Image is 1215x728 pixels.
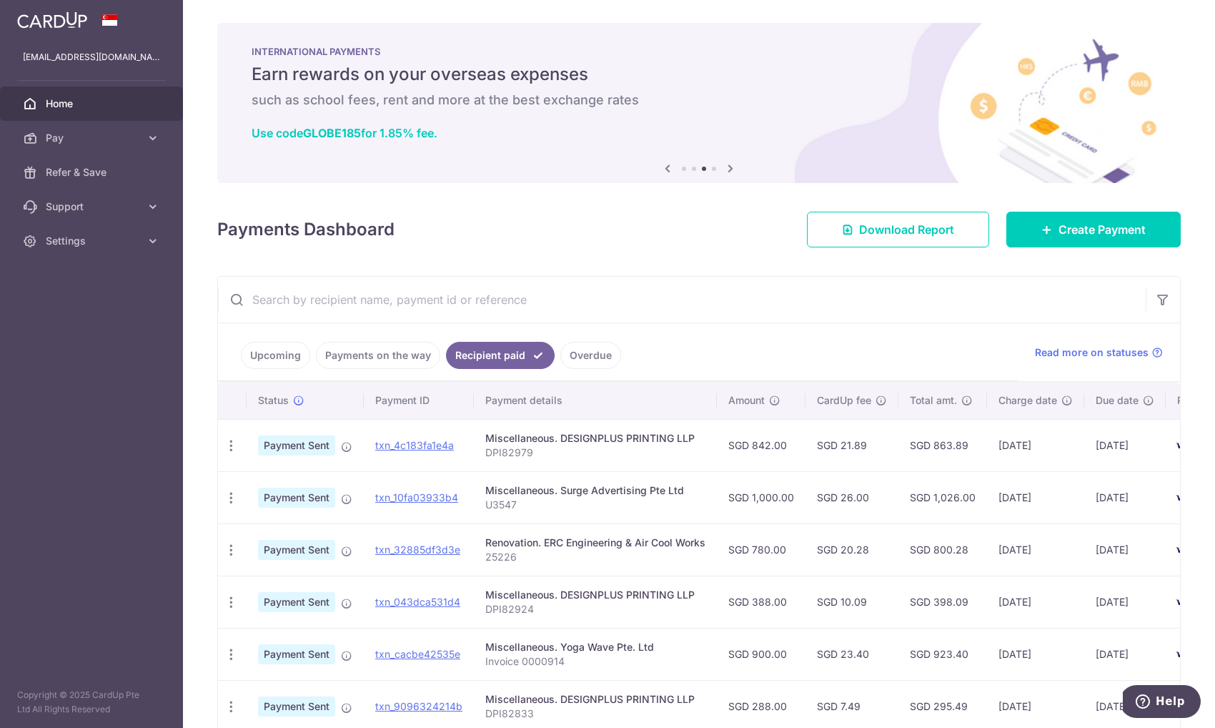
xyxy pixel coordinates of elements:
[316,342,440,369] a: Payments on the way
[1084,471,1166,523] td: [DATE]
[859,221,954,238] span: Download Report
[252,63,1146,86] h5: Earn rewards on your overseas expenses
[987,628,1084,680] td: [DATE]
[805,419,898,471] td: SGD 21.89
[375,543,460,556] a: txn_32885df3d3e
[1170,541,1199,559] img: Bank Card
[1084,419,1166,471] td: [DATE]
[1170,437,1199,454] img: Bank Card
[898,576,987,628] td: SGD 398.09
[485,498,705,512] p: U3547
[1006,212,1181,247] a: Create Payment
[375,491,458,503] a: txn_10fa03933b4
[258,592,335,612] span: Payment Sent
[46,234,140,248] span: Settings
[23,50,160,64] p: [EMAIL_ADDRESS][DOMAIN_NAME]
[898,471,987,523] td: SGD 1,026.00
[258,393,289,408] span: Status
[485,536,705,550] div: Renovation. ERC Engineering & Air Cool Works
[987,419,1084,471] td: [DATE]
[252,46,1146,57] p: INTERNATIONAL PAYMENTS
[910,393,957,408] span: Total amt.
[898,419,987,471] td: SGD 863.89
[258,488,335,508] span: Payment Sent
[898,523,987,576] td: SGD 800.28
[805,471,898,523] td: SGD 26.00
[485,588,705,602] div: Miscellaneous. DESIGNPLUS PRINTING LLP
[1084,523,1166,576] td: [DATE]
[1035,345,1149,360] span: Read more on statuses
[998,393,1057,408] span: Charge date
[1170,489,1199,506] img: Bank Card
[46,200,140,214] span: Support
[217,23,1181,183] img: International Payment Banner
[485,640,705,654] div: Miscellaneous. Yoga Wave Pte. Ltd
[805,523,898,576] td: SGD 20.28
[1123,685,1201,721] iframe: Opens a widget where you can find more information
[717,419,805,471] td: SGD 842.00
[303,126,361,140] b: GLOBE185
[375,439,454,451] a: txn_4c183fa1e4a
[817,393,871,408] span: CardUp fee
[728,393,765,408] span: Amount
[258,436,335,456] span: Payment Sent
[898,628,987,680] td: SGD 923.40
[46,97,140,111] span: Home
[252,126,437,140] a: Use codeGLOBE185for 1.85% fee.
[805,576,898,628] td: SGD 10.09
[807,212,989,247] a: Download Report
[485,707,705,721] p: DPI82833
[46,131,140,145] span: Pay
[258,644,335,664] span: Payment Sent
[717,628,805,680] td: SGD 900.00
[485,431,705,446] div: Miscellaneous. DESIGNPLUS PRINTING LLP
[485,654,705,669] p: Invoice 0000914
[241,342,310,369] a: Upcoming
[364,382,474,419] th: Payment ID
[217,217,395,242] h4: Payments Dashboard
[1035,345,1163,360] a: Read more on statuses
[987,576,1084,628] td: [DATE]
[258,540,335,560] span: Payment Sent
[474,382,717,419] th: Payment details
[717,471,805,523] td: SGD 1,000.00
[375,700,462,712] a: txn_9096324214b
[375,648,460,660] a: txn_cacbe42535e
[1058,221,1146,238] span: Create Payment
[252,92,1146,109] h6: such as school fees, rent and more at the best exchange rates
[560,342,621,369] a: Overdue
[1096,393,1139,408] span: Due date
[17,11,87,29] img: CardUp
[485,692,705,707] div: Miscellaneous. DESIGNPLUS PRINTING LLP
[218,277,1146,323] input: Search by recipient name, payment id or reference
[375,596,460,608] a: txn_043dca531d4
[987,523,1084,576] td: [DATE]
[1084,628,1166,680] td: [DATE]
[485,602,705,616] p: DPI82924
[485,550,705,564] p: 25226
[258,697,335,717] span: Payment Sent
[1170,646,1199,663] img: Bank Card
[1170,594,1199,611] img: Bank Card
[717,523,805,576] td: SGD 780.00
[717,576,805,628] td: SGD 388.00
[485,446,705,460] p: DPI82979
[485,483,705,498] div: Miscellaneous. Surge Advertising Pte Ltd
[805,628,898,680] td: SGD 23.40
[446,342,555,369] a: Recipient paid
[46,165,140,179] span: Refer & Save
[1084,576,1166,628] td: [DATE]
[987,471,1084,523] td: [DATE]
